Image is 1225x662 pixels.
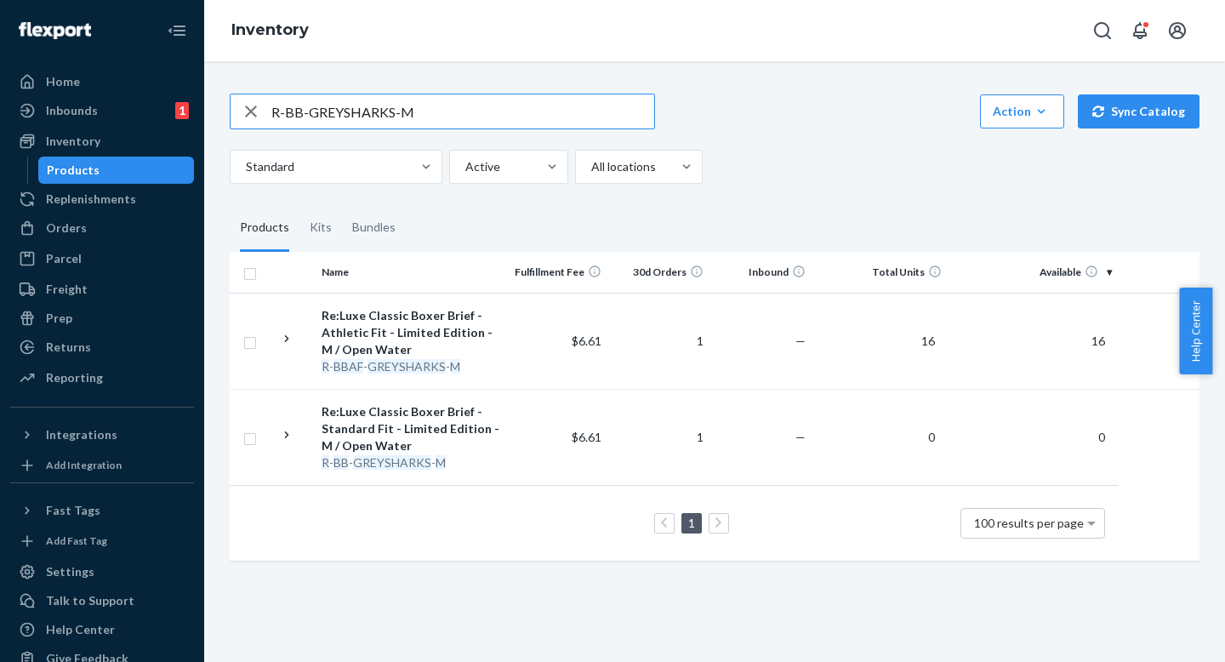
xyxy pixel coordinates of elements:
[710,252,812,293] th: Inbound
[38,157,195,184] a: Products
[464,158,465,175] input: Active
[315,252,506,293] th: Name
[352,204,396,252] div: Bundles
[10,68,194,95] a: Home
[218,6,322,55] ol: breadcrumbs
[436,455,446,470] em: M
[46,310,72,327] div: Prep
[46,592,134,609] div: Talk to Support
[993,103,1051,120] div: Action
[450,359,460,374] em: M
[46,102,98,119] div: Inbounds
[46,534,107,548] div: Add Fast Tag
[46,563,94,580] div: Settings
[46,502,100,519] div: Fast Tags
[506,252,608,293] th: Fulfillment Fee
[1078,94,1199,128] button: Sync Catalog
[914,334,942,348] span: 16
[572,334,601,348] span: $6.61
[10,305,194,332] a: Prep
[47,162,100,179] div: Products
[46,621,115,638] div: Help Center
[46,250,82,267] div: Parcel
[608,293,710,389] td: 1
[10,97,194,124] a: Inbounds1
[795,334,806,348] span: —
[160,14,194,48] button: Close Navigation
[333,359,363,374] em: BBAF
[46,133,100,150] div: Inventory
[10,128,194,155] a: Inventory
[322,359,329,374] em: R
[46,339,91,356] div: Returns
[10,421,194,448] button: Integrations
[1160,14,1194,48] button: Open account menu
[10,531,194,551] a: Add Fast Tag
[175,102,189,119] div: 1
[46,73,80,90] div: Home
[244,158,246,175] input: Standard
[974,516,1084,530] span: 100 results per page
[310,204,332,252] div: Kits
[949,252,1119,293] th: Available
[590,158,591,175] input: All locations
[1091,430,1112,444] span: 0
[685,516,698,530] a: Page 1 is your current page
[322,403,499,454] div: Re:Luxe Classic Boxer Brief - Standard Fit - Limited Edition - M / Open Water
[46,458,122,472] div: Add Integration
[10,364,194,391] a: Reporting
[608,389,710,485] td: 1
[240,204,289,252] div: Products
[367,359,446,374] em: GREYSHARKS
[46,426,117,443] div: Integrations
[10,455,194,476] a: Add Integration
[1085,334,1112,348] span: 16
[10,185,194,213] a: Replenishments
[10,587,194,614] a: Talk to Support
[333,455,349,470] em: BB
[1085,14,1120,48] button: Open Search Box
[19,22,91,39] img: Flexport logo
[921,430,942,444] span: 0
[10,616,194,643] a: Help Center
[1179,288,1212,374] button: Help Center
[46,191,136,208] div: Replenishments
[1123,14,1157,48] button: Open notifications
[10,497,194,524] button: Fast Tags
[10,558,194,585] a: Settings
[10,276,194,303] a: Freight
[812,252,949,293] th: Total Units
[231,20,309,39] a: Inventory
[10,245,194,272] a: Parcel
[353,455,431,470] em: GREYSHARKS
[271,94,654,128] input: Search inventory by name or sku
[322,358,499,375] div: - - -
[572,430,601,444] span: $6.61
[10,334,194,361] a: Returns
[46,220,87,237] div: Orders
[795,430,806,444] span: —
[322,455,329,470] em: R
[608,252,710,293] th: 30d Orders
[46,281,88,298] div: Freight
[980,94,1064,128] button: Action
[46,369,103,386] div: Reporting
[322,454,499,471] div: - - -
[10,214,194,242] a: Orders
[322,307,499,358] div: Re:Luxe Classic Boxer Brief - Athletic Fit - Limited Edition - M / Open Water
